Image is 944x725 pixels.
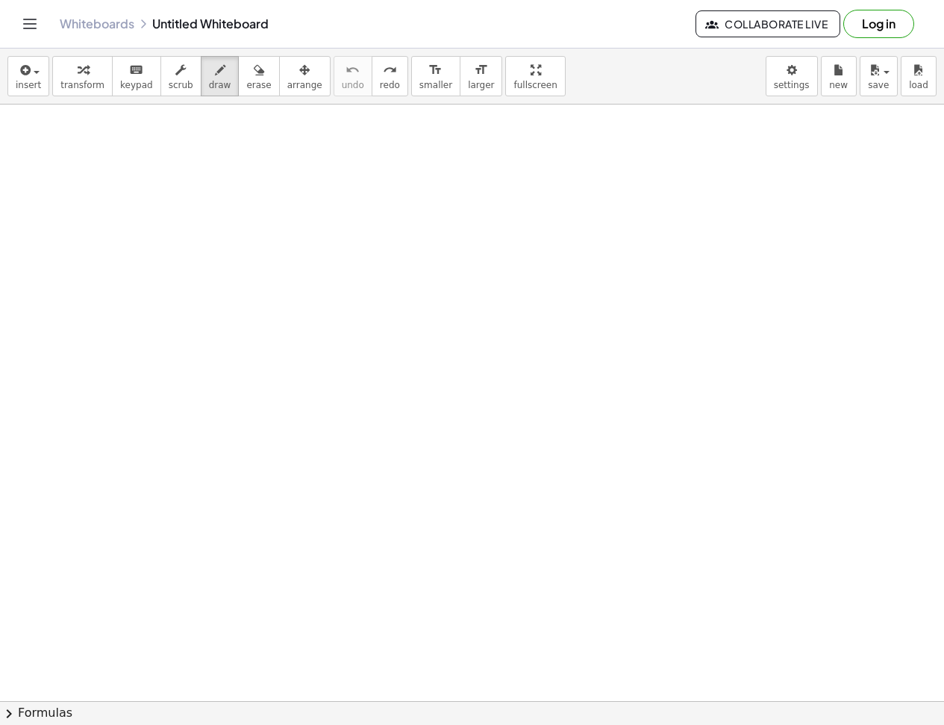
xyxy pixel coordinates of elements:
[860,56,898,96] button: save
[380,80,400,90] span: redo
[209,80,231,90] span: draw
[60,16,134,31] a: Whiteboards
[909,80,928,90] span: load
[460,56,502,96] button: format_sizelarger
[474,61,488,79] i: format_size
[287,80,322,90] span: arrange
[829,80,848,90] span: new
[372,56,408,96] button: redoredo
[246,80,271,90] span: erase
[774,80,810,90] span: settings
[201,56,240,96] button: draw
[383,61,397,79] i: redo
[334,56,372,96] button: undoundo
[169,80,193,90] span: scrub
[342,80,364,90] span: undo
[238,56,279,96] button: erase
[419,80,452,90] span: smaller
[901,56,937,96] button: load
[112,56,161,96] button: keyboardkeypad
[513,80,557,90] span: fullscreen
[346,61,360,79] i: undo
[428,61,443,79] i: format_size
[821,56,857,96] button: new
[160,56,201,96] button: scrub
[411,56,460,96] button: format_sizesmaller
[708,17,828,31] span: Collaborate Live
[843,10,914,38] button: Log in
[60,80,104,90] span: transform
[52,56,113,96] button: transform
[120,80,153,90] span: keypad
[16,80,41,90] span: insert
[868,80,889,90] span: save
[7,56,49,96] button: insert
[468,80,494,90] span: larger
[696,10,840,37] button: Collaborate Live
[129,61,143,79] i: keyboard
[766,56,818,96] button: settings
[279,56,331,96] button: arrange
[18,12,42,36] button: Toggle navigation
[505,56,565,96] button: fullscreen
